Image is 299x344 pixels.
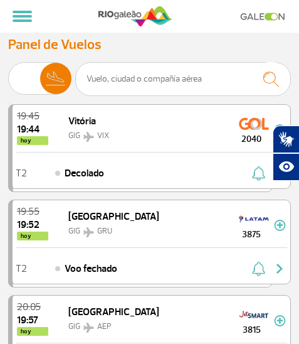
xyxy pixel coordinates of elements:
span: GIG [68,321,80,331]
input: Vuelo, ciudad o compañía aérea [75,62,291,96]
span: Vitória [68,115,96,127]
span: VIX [97,131,109,141]
span: Decolado [65,166,104,181]
span: 3875 [229,228,274,241]
button: Abrir tradutor de língua de sinais. [273,126,299,153]
span: 2025-08-28 19:57:00 [17,315,48,325]
button: Abrir recursos assistivos. [273,153,299,181]
span: 2040 [229,132,274,146]
span: [GEOGRAPHIC_DATA] [68,306,159,318]
div: Plugin de acessibilidade da Hand Talk. [273,126,299,181]
img: sino-painel-voo.svg [252,166,265,181]
img: slider-embarque [9,63,40,94]
img: mais-info-painel-voo.svg [274,315,286,326]
span: Voo fechado [65,261,117,276]
img: sino-painel-voo.svg [252,261,265,276]
img: seta-direita-painel-voo.svg [272,166,287,181]
span: hoy [17,327,48,336]
span: 2025-08-28 19:44:00 [17,124,48,134]
img: slider-desembarque [40,63,71,94]
span: 2025-08-28 19:45:00 [17,111,48,121]
span: 2025-08-28 20:05:00 [17,302,48,312]
span: 2025-08-28 19:55:00 [17,207,48,217]
span: GRU [97,226,112,236]
img: mais-info-painel-voo.svg [274,124,286,136]
img: TAM LINHAS AEREAS [239,209,269,229]
span: 3815 [229,323,274,336]
span: hoy [17,232,48,240]
span: GIG [68,226,80,236]
img: mais-info-painel-voo.svg [274,220,286,231]
span: AEP [97,321,112,331]
img: GOL Transportes Aereos [239,114,269,134]
span: hoy [17,136,48,145]
span: T2 [16,169,27,178]
span: T2 [16,264,27,273]
h3: Panel de Vuelos [8,36,291,53]
img: JetSmart Argentina [239,304,269,325]
span: GIG [68,131,80,141]
span: 2025-08-28 19:52:00 [17,220,48,230]
img: seta-direita-painel-voo.svg [272,261,287,276]
span: [GEOGRAPHIC_DATA] [68,210,159,223]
